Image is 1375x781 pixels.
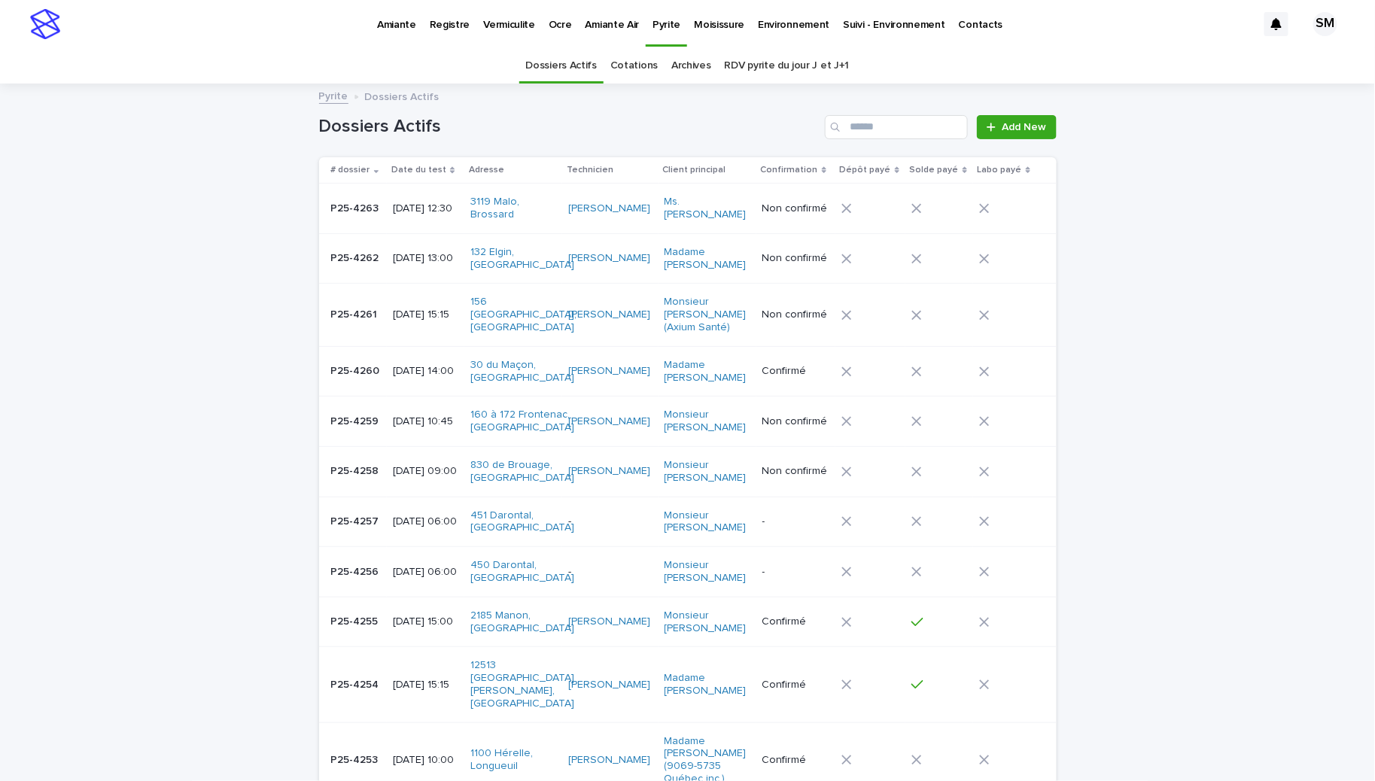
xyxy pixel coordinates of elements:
a: Monsieur [PERSON_NAME] [665,409,748,434]
tr: P25-4261P25-4261 [DATE] 15:15156 [GEOGRAPHIC_DATA], [GEOGRAPHIC_DATA] [PERSON_NAME] Monsieur [PER... [319,284,1057,346]
p: Labo payé [978,162,1022,178]
p: [DATE] 14:00 [393,365,458,378]
a: [PERSON_NAME] [568,679,650,691]
p: Non confirmé [762,202,829,215]
p: P25-4259 [331,412,382,428]
p: Non confirmé [762,465,829,478]
p: P25-4262 [331,249,382,265]
p: Non confirmé [762,308,829,321]
a: Monsieur [PERSON_NAME] (Axium Santé) [665,296,748,333]
p: P25-4254 [331,676,382,691]
a: [PERSON_NAME] [568,202,650,215]
a: Ms. [PERSON_NAME] [665,196,748,221]
a: 160 à 172 Frontenac, [GEOGRAPHIC_DATA] [470,409,574,434]
p: P25-4263 [331,199,382,215]
p: Dossiers Actifs [365,87,440,104]
p: - [568,515,652,528]
a: Archives [671,48,711,84]
p: [DATE] 15:15 [393,679,458,691]
a: 30 du Maçon, [GEOGRAPHIC_DATA] [470,359,574,384]
a: [PERSON_NAME] [568,415,650,428]
a: 3119 Malo, Brossard [470,196,554,221]
a: 12513 [GEOGRAPHIC_DATA][PERSON_NAME], [GEOGRAPHIC_DATA] [470,659,574,710]
div: SM [1313,12,1337,36]
a: [PERSON_NAME] [568,615,650,628]
p: P25-4253 [331,751,382,767]
input: Search [825,115,968,139]
a: Monsieur [PERSON_NAME] [665,459,748,485]
p: P25-4260 [331,362,383,378]
p: - [568,566,652,579]
tr: P25-4259P25-4259 [DATE] 10:45160 à 172 Frontenac, [GEOGRAPHIC_DATA] [PERSON_NAME] Monsieur [PERSO... [319,397,1057,447]
p: Confirmé [762,754,829,767]
tr: P25-4258P25-4258 [DATE] 09:00830 de Brouage, [GEOGRAPHIC_DATA] [PERSON_NAME] Monsieur [PERSON_NAM... [319,446,1057,497]
a: Madame [PERSON_NAME] [665,359,748,384]
a: Monsieur [PERSON_NAME] [665,609,748,635]
a: Monsieur [PERSON_NAME] [665,559,748,585]
p: P25-4261 [331,305,381,321]
p: - [762,515,829,528]
a: [PERSON_NAME] [568,365,650,378]
a: Dossiers Actifs [526,48,597,84]
a: Pyrite [319,87,348,104]
a: 2185 Manon, [GEOGRAPHIC_DATA] [470,609,574,635]
p: [DATE] 06:00 [393,515,458,528]
p: - [762,566,829,579]
h1: Dossiers Actifs [319,116,820,138]
p: Client principal [663,162,726,178]
a: 451 Darontal, [GEOGRAPHIC_DATA] [470,509,574,535]
p: Dépôt payé [840,162,891,178]
p: Technicien [567,162,613,178]
a: RDV pyrite du jour J et J+1 [725,48,850,84]
tr: P25-4257P25-4257 [DATE] 06:00451 Darontal, [GEOGRAPHIC_DATA] -Monsieur [PERSON_NAME] - [319,497,1057,547]
p: # dossier [331,162,370,178]
a: Madame [PERSON_NAME] [665,672,748,697]
p: P25-4257 [331,512,382,528]
tr: P25-4255P25-4255 [DATE] 15:002185 Manon, [GEOGRAPHIC_DATA] [PERSON_NAME] Monsieur [PERSON_NAME] C... [319,597,1057,647]
img: stacker-logo-s-only.png [30,9,60,39]
p: [DATE] 13:00 [393,252,458,265]
p: Confirmation [761,162,818,178]
a: 450 Darontal, [GEOGRAPHIC_DATA] [470,559,574,585]
p: P25-4255 [331,612,382,628]
tr: P25-4262P25-4262 [DATE] 13:00132 Elgin, [GEOGRAPHIC_DATA] [PERSON_NAME] Madame [PERSON_NAME] Non ... [319,233,1057,284]
p: [DATE] 10:45 [393,415,458,428]
tr: P25-4263P25-4263 [DATE] 12:303119 Malo, Brossard [PERSON_NAME] Ms. [PERSON_NAME] Non confirmé [319,184,1057,234]
a: Monsieur [PERSON_NAME] [665,509,748,535]
p: [DATE] 15:00 [393,615,458,628]
p: P25-4258 [331,462,382,478]
tr: P25-4254P25-4254 [DATE] 15:1512513 [GEOGRAPHIC_DATA][PERSON_NAME], [GEOGRAPHIC_DATA] [PERSON_NAME... [319,647,1057,722]
p: [DATE] 10:00 [393,754,458,767]
a: Madame [PERSON_NAME] [665,246,748,272]
p: [DATE] 12:30 [393,202,458,215]
a: 156 [GEOGRAPHIC_DATA], [GEOGRAPHIC_DATA] [470,296,576,333]
p: [DATE] 15:15 [393,308,458,321]
p: Adresse [469,162,504,178]
a: 132 Elgin, [GEOGRAPHIC_DATA] [470,246,574,272]
a: 830 de Brouage, [GEOGRAPHIC_DATA] [470,459,574,485]
p: Non confirmé [762,415,829,428]
a: [PERSON_NAME] [568,754,650,767]
p: Solde payé [910,162,959,178]
a: [PERSON_NAME] [568,465,650,478]
p: P25-4256 [331,563,382,579]
p: Date du test [391,162,446,178]
a: [PERSON_NAME] [568,252,650,265]
p: Confirmé [762,615,829,628]
p: Confirmé [762,365,829,378]
tr: P25-4260P25-4260 [DATE] 14:0030 du Maçon, [GEOGRAPHIC_DATA] [PERSON_NAME] Madame [PERSON_NAME] Co... [319,346,1057,397]
p: [DATE] 09:00 [393,465,458,478]
p: Non confirmé [762,252,829,265]
a: Cotations [610,48,658,84]
a: Add New [977,115,1056,139]
p: [DATE] 06:00 [393,566,458,579]
p: Confirmé [762,679,829,691]
a: 1100 Hérelle, Longueuil [470,747,554,773]
span: Add New [1002,122,1047,132]
a: [PERSON_NAME] [568,308,650,321]
tr: P25-4256P25-4256 [DATE] 06:00450 Darontal, [GEOGRAPHIC_DATA] -Monsieur [PERSON_NAME] - [319,547,1057,597]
